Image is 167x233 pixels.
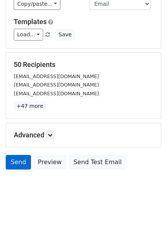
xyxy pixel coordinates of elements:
a: Send Test Email [68,155,126,169]
a: Templates [14,18,47,26]
h5: 50 Recipients [14,60,153,69]
a: +47 more [14,101,46,111]
small: [EMAIL_ADDRESS][DOMAIN_NAME] [14,82,99,88]
a: Load... [14,29,43,41]
a: Send [6,155,31,169]
small: [EMAIL_ADDRESS][DOMAIN_NAME] [14,73,99,79]
small: [EMAIL_ADDRESS][DOMAIN_NAME] [14,91,99,96]
iframe: Chat Widget [129,196,167,233]
a: Preview [33,155,66,169]
h5: Advanced [14,131,153,139]
button: Save [55,29,75,41]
